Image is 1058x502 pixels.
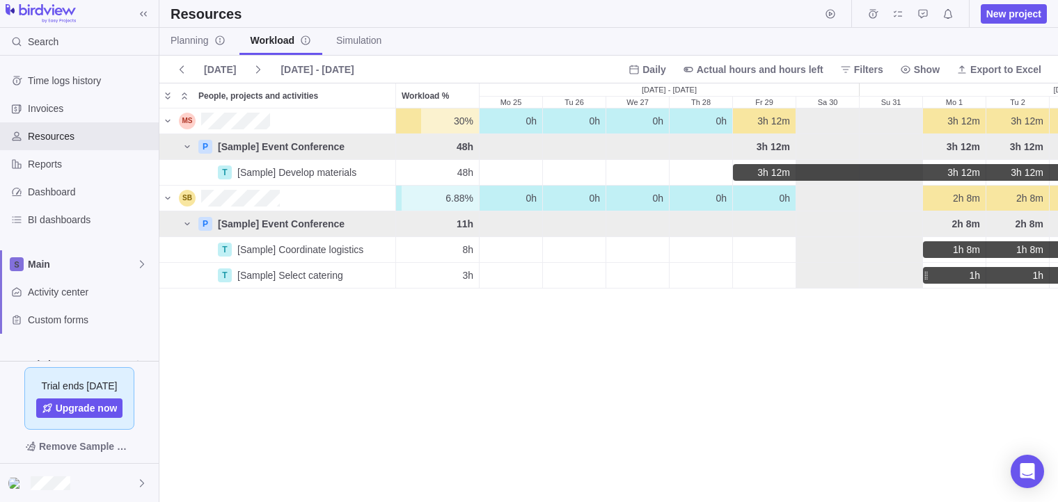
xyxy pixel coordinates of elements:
span: [DATE] - [DATE] [281,63,354,76]
div: Tu 2 [986,237,1050,263]
a: T[Sample] Develop materials [215,165,395,179]
span: Notifications [938,4,958,24]
span: 0h [716,114,727,128]
span: Trial ends [DATE] [42,379,118,393]
div: Tu 26 [543,186,606,211]
span: 8h [462,243,473,257]
div: Tu 2 [986,160,1050,186]
span: [Sample] Coordinate logistics [237,243,363,257]
span: 2h 8m [1016,217,1043,231]
span: Expand [159,86,176,106]
div: Mo 25 [480,263,543,289]
span: 2h 8m [1016,191,1043,205]
span: 3h 12m [1010,140,1043,154]
div: Sa 30 [796,160,860,186]
h2: Resources [171,4,242,24]
div: People, projects and activities [159,263,396,289]
span: Resources [28,129,153,143]
span: 48h [457,140,473,154]
div: Mo 25 [480,186,543,211]
span: 3h 12m [757,165,790,179]
div: Sa 30 [796,186,860,211]
a: Approval requests [913,10,933,22]
span: Time logs [863,4,883,24]
span: 3h 12m [757,140,790,154]
span: Workload [251,33,312,47]
div: We 27 [606,237,670,263]
div: Mo 25 [480,211,543,237]
div: Workload % [396,237,480,263]
span: 1h [969,268,980,282]
span: Collapse [176,86,193,106]
div: Th 28 [670,186,733,211]
div: Fr 29 [733,134,796,160]
span: Custom forms [28,313,153,327]
div: Tu 26 [543,97,606,108]
div: We 27 [606,97,669,108]
a: P[Sample] Event Conference [196,140,395,154]
span: Remove Sample Data [11,435,148,458]
div: Th 28 [670,263,733,289]
div: Th 28 [670,237,733,263]
span: Approval requests [913,4,933,24]
span: BI dashboards [28,213,153,227]
div: Mo 1 [923,134,986,160]
div: Mo 1 [923,160,986,186]
span: Export to Excel [970,63,1041,76]
span: Start timer [821,4,840,24]
span: 3h 12m [947,140,980,154]
span: 2h 8m [953,191,980,205]
span: 2h 8m [952,217,980,231]
div: Open Intercom Messenger [1011,455,1044,488]
span: New project [981,4,1047,24]
div: Tu 2 [986,134,1050,160]
div: Workload % [396,83,479,108]
a: Notifications [938,10,958,22]
div: Su 31 [860,134,923,160]
div: Sa 30 [796,263,860,289]
span: 0h [589,114,600,128]
div: People, projects and activities [159,237,396,263]
div: We 27 [606,160,670,186]
span: Daily [642,63,665,76]
div: Workload % [396,134,480,160]
span: [DATE] - [DATE] [275,60,359,79]
span: New project [986,7,1041,21]
span: 11h [457,217,473,231]
span: Main [28,257,136,271]
span: Filters [835,60,889,79]
div: Tu 2 [986,186,1050,211]
div: Workload % [396,160,480,186]
span: 1h 8m [953,243,980,257]
div: Th 28 [670,160,733,186]
a: Upgrade now [36,398,123,418]
span: Upgrade now [56,401,118,415]
span: Browse views [128,355,148,374]
div: Su 31 [860,263,923,289]
div: [Sample] Event Conference [212,217,350,231]
div: Fr 29 [733,160,796,186]
div: Mo 1 [923,263,986,289]
span: [DATE] [198,60,242,79]
div: People, projects and activities [159,211,396,237]
span: Actual hours and hours left [697,63,823,76]
div: Sa 30 [796,108,860,134]
div: Tu 26 [543,108,606,134]
div: Fr 29 [733,211,796,237]
span: 0h [652,114,663,128]
div: We 27 [606,108,670,134]
div: Workload % [396,263,480,289]
div: Tu 2 [986,97,1049,108]
span: Show [894,60,945,79]
span: Search [28,35,58,49]
span: [DATE] [204,63,236,76]
span: 0h [652,191,663,205]
div: We 27 [606,134,670,160]
span: Actual hours and hours left [677,60,829,79]
div: Sa 30 [796,237,860,263]
span: 1h [1032,268,1043,282]
div: Mo 1 [923,211,986,237]
div: People, projects and activities [159,108,396,134]
div: Su 31 [860,160,923,186]
div: Tu 2 [986,211,1050,237]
